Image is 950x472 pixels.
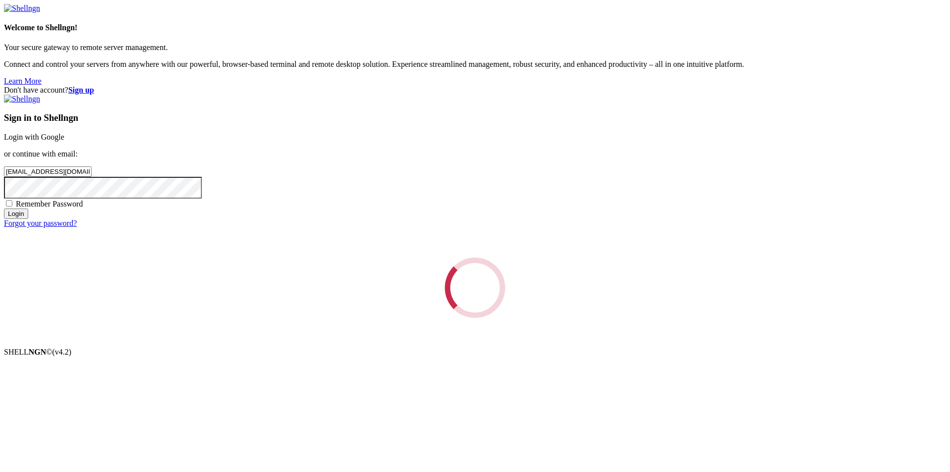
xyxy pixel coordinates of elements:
img: Shellngn [4,4,40,13]
p: Connect and control your servers from anywhere with our powerful, browser-based terminal and remo... [4,60,946,69]
a: Sign up [68,86,94,94]
img: Shellngn [4,95,40,104]
span: 4.2.0 [52,348,72,356]
input: Login [4,209,28,219]
input: Email address [4,166,92,177]
span: Remember Password [16,200,83,208]
a: Forgot your password? [4,219,77,227]
p: Your secure gateway to remote server management. [4,43,946,52]
input: Remember Password [6,200,12,207]
div: Loading... [445,258,505,318]
a: Learn More [4,77,42,85]
h4: Welcome to Shellngn! [4,23,946,32]
span: SHELL © [4,348,71,356]
p: or continue with email: [4,150,946,158]
a: Login with Google [4,133,64,141]
b: NGN [29,348,47,356]
div: Don't have account? [4,86,946,95]
h3: Sign in to Shellngn [4,112,946,123]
